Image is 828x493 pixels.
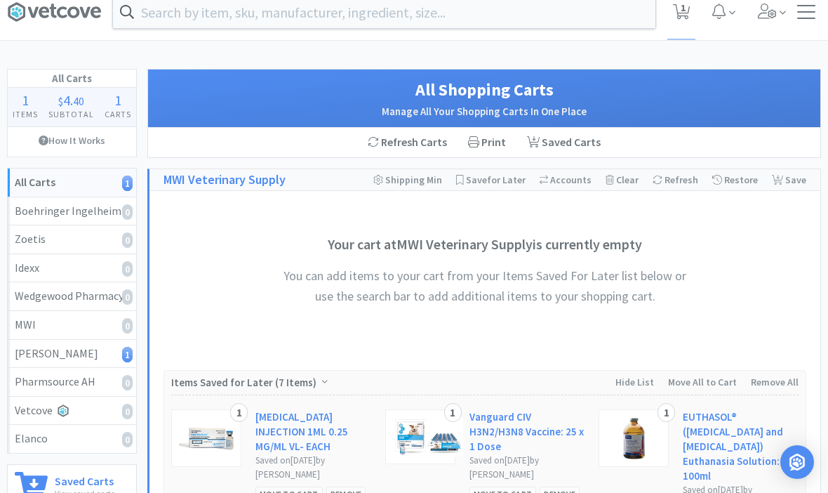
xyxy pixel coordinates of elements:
span: Remove All [751,376,799,388]
span: Move All to Cart [668,376,737,388]
a: [MEDICAL_DATA] INJECTION 1ML 0.25 MG/ML VL- EACH [255,409,371,454]
div: Zoetis [15,230,129,249]
img: 7c944f9b3a44443cb6a36df20ca259ef_149890.png [623,417,645,459]
span: $ [58,94,63,108]
span: 7 Items [279,376,313,389]
div: Refresh [653,169,698,190]
div: Saved on [DATE] by [PERSON_NAME] [469,454,585,483]
div: Clear [606,169,639,190]
strong: All Carts [15,175,55,189]
div: Saved on [DATE] by [PERSON_NAME] [255,454,371,483]
a: MWI0 [8,311,136,340]
i: 0 [122,204,133,220]
h4: Items [8,107,44,121]
div: Vetcove [15,402,129,420]
div: Boehringer Ingelheim [15,202,129,221]
div: 1 [657,403,675,423]
span: Save for Later [466,173,526,186]
img: 320d6538f4ba42d68e178d279d7368da_231739.png [393,417,463,456]
a: 1 [667,8,696,20]
a: EUTHASOL® ([MEDICAL_DATA] and [MEDICAL_DATA]) Euthanasia Solution: 100ml [683,409,799,483]
div: 1 [444,403,462,423]
a: Wedgewood Pharmacy0 [8,282,136,311]
a: Vanguard CIV H3N2/H3N8 Vaccine: 25 x 1 Dose [469,409,585,454]
i: 1 [122,347,133,362]
a: Vetcove0 [8,397,136,426]
div: Idexx [15,259,129,277]
span: 1 [22,91,29,109]
span: Hide List [615,376,654,388]
div: [PERSON_NAME] [15,345,129,363]
a: Idexx0 [8,254,136,283]
div: Wedgewood Pharmacy [15,287,129,305]
a: MWI Veterinary Supply [163,170,286,190]
div: . [44,93,100,107]
span: 40 [73,94,84,108]
i: 1 [122,176,133,191]
i: 0 [122,404,133,419]
img: ad175550ab3746739578d28c48f04aa2_13233.png [179,417,236,459]
h4: Carts [99,107,136,121]
div: Print [458,128,516,157]
a: Elanco0 [8,425,136,453]
h6: Saved Carts [55,472,114,487]
h1: All Carts [8,70,136,88]
span: 4 [63,91,70,109]
div: Refresh Carts [357,128,458,157]
h4: Subtotal [44,107,100,121]
div: Open Intercom Messenger [780,445,814,479]
div: Accounts [540,169,592,190]
i: 0 [122,432,133,447]
i: 0 [122,289,133,305]
div: Elanco [15,430,129,448]
i: 0 [122,261,133,277]
div: Restore [712,169,758,190]
h2: Manage All Your Shopping Carts In One Place [162,103,806,120]
a: [PERSON_NAME]1 [8,340,136,369]
div: Save [772,169,806,190]
a: Zoetis0 [8,225,136,254]
h1: All Shopping Carts [162,77,806,103]
a: Boehringer Ingelheim0 [8,197,136,226]
span: 1 [114,91,121,109]
h3: Your cart at MWI Veterinary Supply is currently empty [274,233,695,256]
div: 1 [230,403,248,423]
a: All Carts1 [8,169,136,197]
i: 0 [122,232,133,248]
h4: You can add items to your cart from your Items Saved For Later list below or use the search bar t... [274,266,695,307]
div: MWI [15,316,129,334]
div: Shipping Min [373,169,442,190]
i: 0 [122,318,133,334]
div: Pharmsource AH [15,373,129,391]
a: Saved Carts [516,128,611,157]
a: Pharmsource AH0 [8,368,136,397]
span: Items Saved for Later ( ) [171,376,320,389]
i: 0 [122,375,133,390]
a: How It Works [8,127,136,154]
